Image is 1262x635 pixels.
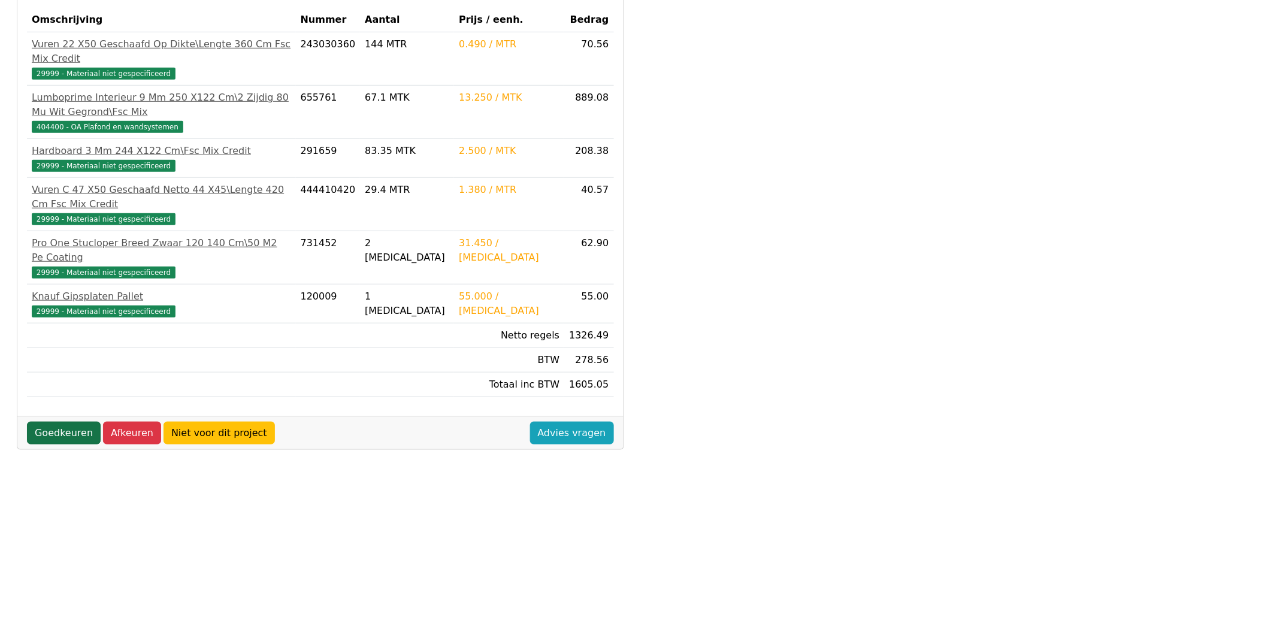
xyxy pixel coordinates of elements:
[459,90,559,105] div: 13.250 / MTK
[564,178,613,231] td: 40.57
[32,236,291,279] a: Pro One Stucloper Breed Zwaar 120 140 Cm\50 M2 Pe Coating29999 - Materiaal niet gespecificeerd
[530,422,614,444] a: Advies vragen
[459,144,559,158] div: 2.500 / MTK
[459,289,559,318] div: 55.000 / [MEDICAL_DATA]
[296,285,361,323] td: 120009
[32,183,291,226] a: Vuren C 47 X50 Geschaafd Netto 44 X45\Lengte 420 Cm Fsc Mix Credit29999 - Materiaal niet gespecif...
[32,144,291,173] a: Hardboard 3 Mm 244 X122 Cm\Fsc Mix Credit29999 - Materiaal niet gespecificeerd
[296,8,361,32] th: Nummer
[564,32,613,86] td: 70.56
[27,422,101,444] a: Goedkeuren
[459,37,559,52] div: 0.490 / MTR
[32,68,175,80] span: 29999 - Materiaal niet gespecificeerd
[32,183,291,211] div: Vuren C 47 X50 Geschaafd Netto 44 X45\Lengte 420 Cm Fsc Mix Credit
[32,160,175,172] span: 29999 - Materiaal niet gespecificeerd
[32,236,291,265] div: Pro One Stucloper Breed Zwaar 120 140 Cm\50 M2 Pe Coating
[365,37,449,52] div: 144 MTR
[365,236,449,265] div: 2 [MEDICAL_DATA]
[296,178,361,231] td: 444410420
[32,37,291,66] div: Vuren 22 X50 Geschaafd Op Dikte\Lengte 360 Cm Fsc Mix Credit
[459,183,559,197] div: 1.380 / MTR
[564,8,613,32] th: Bedrag
[564,139,613,178] td: 208.38
[32,306,175,317] span: 29999 - Materiaal niet gespecificeerd
[32,90,291,134] a: Lumboprime Interieur 9 Mm 250 X122 Cm\2 Zijdig 80 Mu Wit Gegrond\Fsc Mix404400 - OA Plafond en wa...
[454,323,564,348] td: Netto regels
[27,8,296,32] th: Omschrijving
[32,90,291,119] div: Lumboprime Interieur 9 Mm 250 X122 Cm\2 Zijdig 80 Mu Wit Gegrond\Fsc Mix
[296,86,361,139] td: 655761
[564,86,613,139] td: 889.08
[32,37,291,80] a: Vuren 22 X50 Geschaafd Op Dikte\Lengte 360 Cm Fsc Mix Credit29999 - Materiaal niet gespecificeerd
[564,323,613,348] td: 1326.49
[564,231,613,285] td: 62.90
[32,144,291,158] div: Hardboard 3 Mm 244 X122 Cm\Fsc Mix Credit
[365,144,449,158] div: 83.35 MTK
[296,139,361,178] td: 291659
[32,267,175,279] span: 29999 - Materiaal niet gespecificeerd
[32,121,183,133] span: 404400 - OA Plafond en wandsystemen
[365,90,449,105] div: 67.1 MTK
[103,422,161,444] a: Afkeuren
[296,231,361,285] td: 731452
[365,183,449,197] div: 29.4 MTR
[32,213,175,225] span: 29999 - Materiaal niet gespecificeerd
[459,236,559,265] div: 31.450 / [MEDICAL_DATA]
[164,422,275,444] a: Niet voor dit project
[296,32,361,86] td: 243030360
[564,373,613,397] td: 1605.05
[564,348,613,373] td: 278.56
[365,289,449,318] div: 1 [MEDICAL_DATA]
[564,285,613,323] td: 55.00
[32,289,291,304] div: Knauf Gipsplaten Pallet
[360,8,454,32] th: Aantal
[454,8,564,32] th: Prijs / eenh.
[32,289,291,318] a: Knauf Gipsplaten Pallet29999 - Materiaal niet gespecificeerd
[454,348,564,373] td: BTW
[454,373,564,397] td: Totaal inc BTW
